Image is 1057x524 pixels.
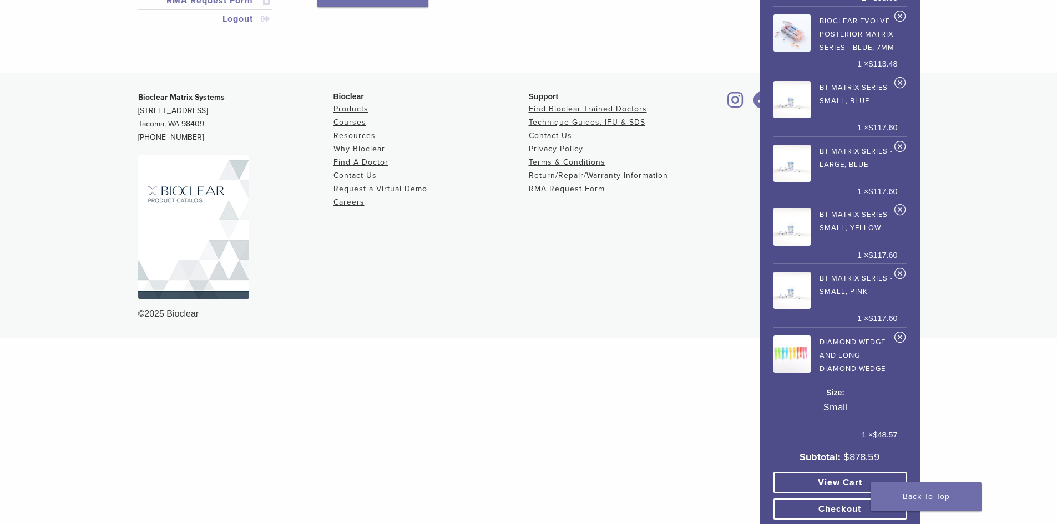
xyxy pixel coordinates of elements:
[868,251,873,260] span: $
[862,429,897,441] span: 1 ×
[529,118,645,127] a: Technique Guides, IFU & SDS
[333,118,366,127] a: Courses
[773,268,898,309] a: BT Matrix Series - Small, Pink
[868,314,873,323] span: $
[773,141,898,182] a: BT Matrix Series - Large, Blue
[773,498,907,520] a: Checkout
[773,272,811,309] img: BT Matrix Series - Small, Pink
[529,157,605,167] a: Terms & Conditions
[138,307,919,320] div: ©2025 Bioclear
[868,59,873,68] span: $
[868,123,873,132] span: $
[333,184,427,194] a: Request a Virtual Demo
[894,10,906,27] a: Remove Bioclear Evolve Posterior Matrix Series - Blue, 7mm from cart
[894,331,906,348] a: Remove Diamond Wedge and Long Diamond Wedge from cart
[873,430,897,439] bdi: 48.57
[868,59,897,68] bdi: 113.48
[773,81,811,118] img: BT Matrix Series - Small, Blue
[773,78,898,118] a: BT Matrix Series - Small, Blue
[773,472,907,493] a: View cart
[529,92,559,101] span: Support
[138,93,225,102] strong: Bioclear Matrix Systems
[871,482,982,511] a: Back To Top
[750,98,775,109] a: Bioclear
[138,155,249,299] img: Bioclear
[843,451,880,463] bdi: 878.59
[800,451,841,463] strong: Subtotal:
[333,171,377,180] a: Contact Us
[873,430,877,439] span: $
[894,204,906,220] a: Remove BT Matrix Series - Small, Yellow from cart
[857,186,897,198] span: 1 ×
[894,140,906,157] a: Remove BT Matrix Series - Large, Blue from cart
[773,387,898,399] dt: Size:
[773,208,811,245] img: BT Matrix Series - Small, Yellow
[773,14,811,52] img: Bioclear Evolve Posterior Matrix Series - Blue, 7mm
[857,250,897,262] span: 1 ×
[724,98,747,109] a: Bioclear
[857,313,897,325] span: 1 ×
[857,58,897,70] span: 1 ×
[333,104,368,114] a: Products
[857,122,897,134] span: 1 ×
[529,131,572,140] a: Contact Us
[868,314,897,323] bdi: 117.60
[333,131,376,140] a: Resources
[529,144,583,154] a: Privacy Policy
[868,251,897,260] bdi: 117.60
[868,187,873,196] span: $
[333,144,385,154] a: Why Bioclear
[773,205,898,245] a: BT Matrix Series - Small, Yellow
[138,91,333,144] p: [STREET_ADDRESS] Tacoma, WA 98409 [PHONE_NUMBER]
[529,104,647,114] a: Find Bioclear Trained Doctors
[333,157,388,167] a: Find A Doctor
[333,92,364,101] span: Bioclear
[773,11,898,54] a: Bioclear Evolve Posterior Matrix Series - Blue, 7mm
[868,123,897,132] bdi: 117.60
[773,399,898,415] p: Small
[333,197,365,207] a: Careers
[843,451,849,463] span: $
[773,145,811,182] img: BT Matrix Series - Large, Blue
[529,184,605,194] a: RMA Request Form
[894,267,906,284] a: Remove BT Matrix Series - Small, Pink from cart
[140,12,271,26] a: Logout
[773,332,898,375] a: Diamond Wedge and Long Diamond Wedge
[894,77,906,93] a: Remove BT Matrix Series - Small, Blue from cart
[529,171,668,180] a: Return/Repair/Warranty Information
[868,187,897,196] bdi: 117.60
[773,335,811,373] img: Diamond Wedge and Long Diamond Wedge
